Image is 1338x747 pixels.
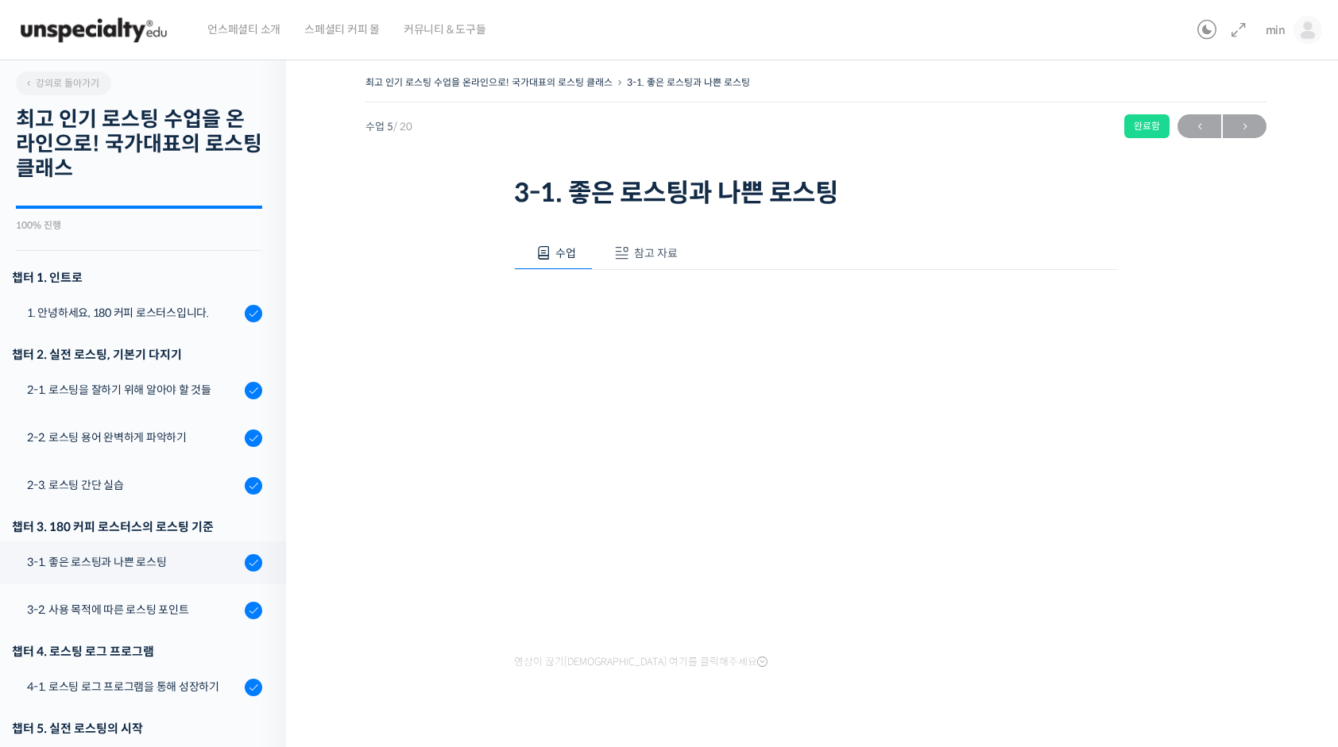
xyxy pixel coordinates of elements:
span: 수업 [555,246,576,260]
span: 참고 자료 [634,246,678,260]
div: 챕터 5. 실전 로스팅의 시작 [12,718,262,739]
div: 챕터 3. 180 커피 로스터스의 로스팅 기준 [12,516,262,537]
div: 2-2. 로스팅 용어 완벽하게 파악하기 [27,429,240,446]
div: 1. 안녕하세요, 180 커피 로스터스입니다. [27,304,240,322]
div: 4-1. 로스팅 로그 프로그램을 통해 성장하기 [27,678,240,695]
a: 다음→ [1223,114,1266,138]
a: 3-1. 좋은 로스팅과 나쁜 로스팅 [627,76,750,88]
div: 100% 진행 [16,221,262,230]
div: 2-3. 로스팅 간단 실습 [27,476,240,494]
span: / 20 [393,120,412,133]
span: ← [1178,116,1221,137]
h2: 최고 인기 로스팅 수업을 온라인으로! 국가대표의 로스팅 클래스 [16,107,262,182]
span: min [1266,23,1286,37]
span: 수업 5 [365,121,412,132]
h1: 3-1. 좋은 로스팅과 나쁜 로스팅 [514,178,1118,208]
a: ←이전 [1178,114,1221,138]
h3: 챕터 1. 인트로 [12,267,262,288]
a: 강의로 돌아가기 [16,71,111,95]
div: 2-1. 로스팅을 잘하기 위해 알아야 할 것들 [27,381,240,399]
div: 챕터 4. 로스팅 로그 프로그램 [12,641,262,662]
span: 영상이 끊기[DEMOGRAPHIC_DATA] 여기를 클릭해주세요 [514,656,768,668]
span: → [1223,116,1266,137]
div: 완료함 [1124,114,1170,138]
div: 챕터 2. 실전 로스팅, 기본기 다지기 [12,344,262,365]
div: 3-2. 사용 목적에 따른 로스팅 포인트 [27,601,240,618]
span: 강의로 돌아가기 [24,77,99,89]
div: 3-1. 좋은 로스팅과 나쁜 로스팅 [27,553,240,571]
a: 최고 인기 로스팅 수업을 온라인으로! 국가대표의 로스팅 클래스 [365,76,613,88]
